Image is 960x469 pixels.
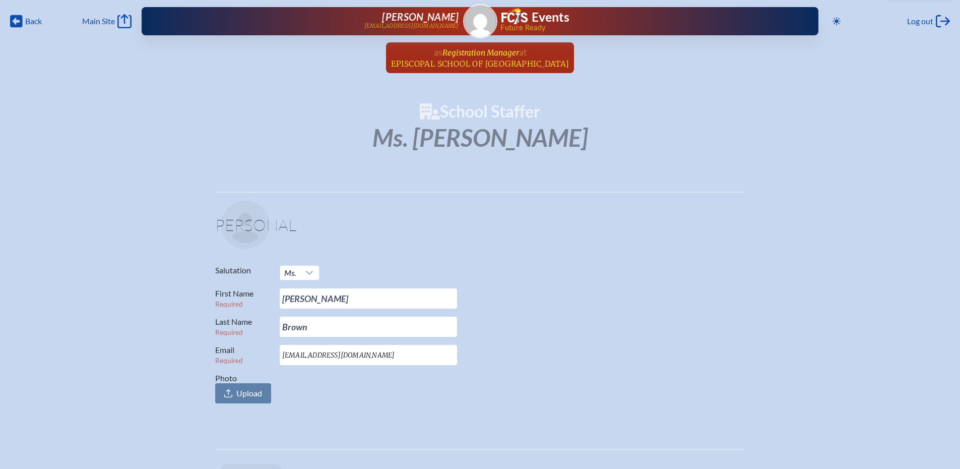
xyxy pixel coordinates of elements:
span: Required [215,357,243,365]
a: asRegistration ManageratEpiscopal School of [GEOGRAPHIC_DATA] [387,42,573,73]
span: Ms. [284,268,296,277]
a: Gravatar [463,4,497,38]
span: Main Site [82,16,115,26]
label: Salutation [215,265,272,275]
p: [EMAIL_ADDRESS][DOMAIN_NAME] [364,23,459,29]
span: Registration Manager [442,48,519,57]
label: Last Name [215,317,272,337]
span: Upload [236,388,262,398]
h1: Events [532,11,569,24]
div: FCIS Events — Future ready [501,8,787,31]
img: Gravatar [464,5,496,37]
a: FCIS LogoEvents [501,8,569,26]
span: as [434,46,442,57]
a: [PERSON_NAME][EMAIL_ADDRESS][DOMAIN_NAME] [174,11,459,31]
h1: Personal [215,217,745,241]
h1: School Staffer [214,103,746,120]
label: Email [215,345,272,365]
span: Required [215,328,243,336]
span: Ms. [280,266,300,280]
span: [PERSON_NAME] [382,11,459,23]
label: Photo [215,373,272,403]
a: Main Site [82,14,132,28]
span: Log out [907,16,933,26]
img: Florida Council of Independent Schools [501,8,528,24]
span: Future Ready [500,24,786,31]
span: Back [25,16,42,26]
span: Ms. [PERSON_NAME] [372,123,588,152]
label: First Name [215,288,272,309]
span: Episcopal School of [GEOGRAPHIC_DATA] [391,59,569,69]
span: at [519,46,527,57]
span: Required [215,300,243,308]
